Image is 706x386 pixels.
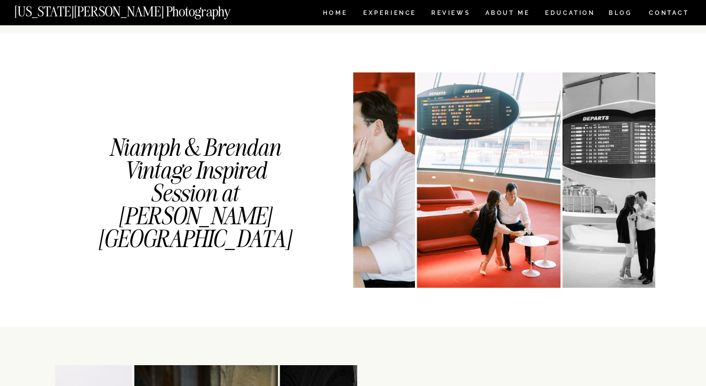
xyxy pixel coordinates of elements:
a: BLOG [609,10,632,18]
a: REVIEWS [431,10,469,18]
a: HOME [321,10,349,18]
a: CONTACT [648,7,690,18]
a: EDUCATION [544,10,596,18]
a: Experience [363,10,415,18]
a: ABOUT ME [485,10,530,18]
a: [US_STATE][PERSON_NAME] Photography [14,5,264,13]
h1: Niamph & Brendan Vintage Inspired Session at [PERSON_NAME][GEOGRAPHIC_DATA] [92,136,298,202]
